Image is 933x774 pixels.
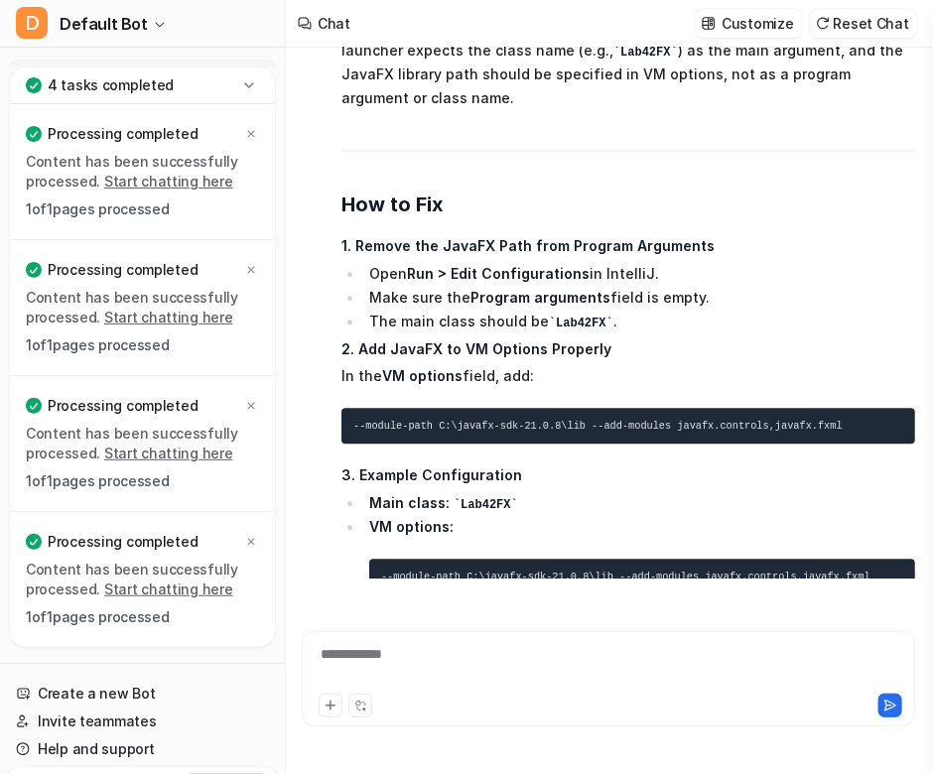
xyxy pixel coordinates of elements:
p: Customize [722,13,793,34]
a: Start chatting here [104,580,233,597]
a: Invite teammates [8,708,277,735]
li: Open in IntelliJ. [363,262,915,286]
code: --module-path C:\javafx-sdk-21.0.8\lib --add-modules javafx.controls,javafx.fxml [381,571,870,582]
img: reset [816,16,830,31]
p: Content has been successfully processed. [26,424,259,463]
a: Chat [8,60,277,87]
p: 1 of 1 pages processed [26,199,259,219]
p: Content has been successfully processed. [26,152,259,192]
code: --module-path C:\javafx-sdk-21.0.8\lib --add-modules javafx.controls,javafx.fxml [353,420,843,432]
p: In the field, add: [341,364,915,388]
strong: VM options: [369,518,454,535]
div: Chat [318,13,350,34]
a: Start chatting here [104,173,233,190]
p: Processing completed [48,124,198,144]
a: Create a new Bot [8,680,277,708]
a: Start chatting here [104,445,233,461]
strong: Main class: [369,494,450,511]
li: The main class should be . [363,310,915,334]
code: Lab42FX [549,317,613,330]
img: customize [702,16,716,31]
p: Processing completed [48,396,198,416]
p: Processing completed [48,260,198,280]
strong: 2. Add JavaFX to VM Options Properly [341,340,611,357]
h2: How to Fix [341,191,915,218]
span: D [16,7,48,39]
p: Content has been successfully processed. [26,288,259,327]
p: 1 of 1 pages processed [26,335,259,355]
button: Customize [696,9,801,38]
p: Processing completed [48,532,198,552]
strong: 3. Example Configuration [341,466,522,483]
code: Lab42FX [454,498,518,512]
li: Make sure the field is empty. [363,286,915,310]
a: Start chatting here [104,309,233,325]
p: 1 of 1 pages processed [26,471,259,491]
strong: Program arguments [470,289,610,306]
p: Content has been successfully processed. [26,560,259,599]
button: Reset Chat [810,9,917,38]
p: 4 tasks completed [48,75,174,95]
span: Default Bot [60,10,148,38]
code: Lab42FX [613,46,678,60]
p: 1 of 1 pages processed [26,607,259,627]
strong: VM options [382,367,463,384]
strong: 1. Remove the JavaFX Path from Program Arguments [341,237,715,254]
a: Help and support [8,735,277,763]
strong: Run > Edit Configurations [407,265,590,282]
